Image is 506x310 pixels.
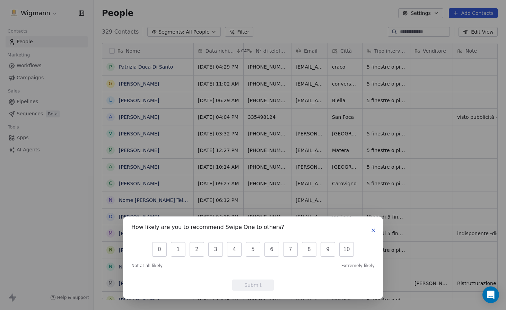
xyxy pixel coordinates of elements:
button: 2 [190,242,204,257]
span: Not at all likely [131,263,163,268]
button: 0 [152,242,167,257]
button: 3 [208,242,223,257]
button: 1 [171,242,185,257]
button: 4 [227,242,242,257]
button: 7 [283,242,298,257]
span: Extremely likely [341,263,375,268]
button: Submit [232,280,274,291]
button: 9 [321,242,335,257]
button: 6 [264,242,279,257]
button: 5 [246,242,260,257]
button: 8 [302,242,316,257]
button: 10 [339,242,354,257]
h1: How likely are you to recommend Swipe One to others? [131,225,284,232]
